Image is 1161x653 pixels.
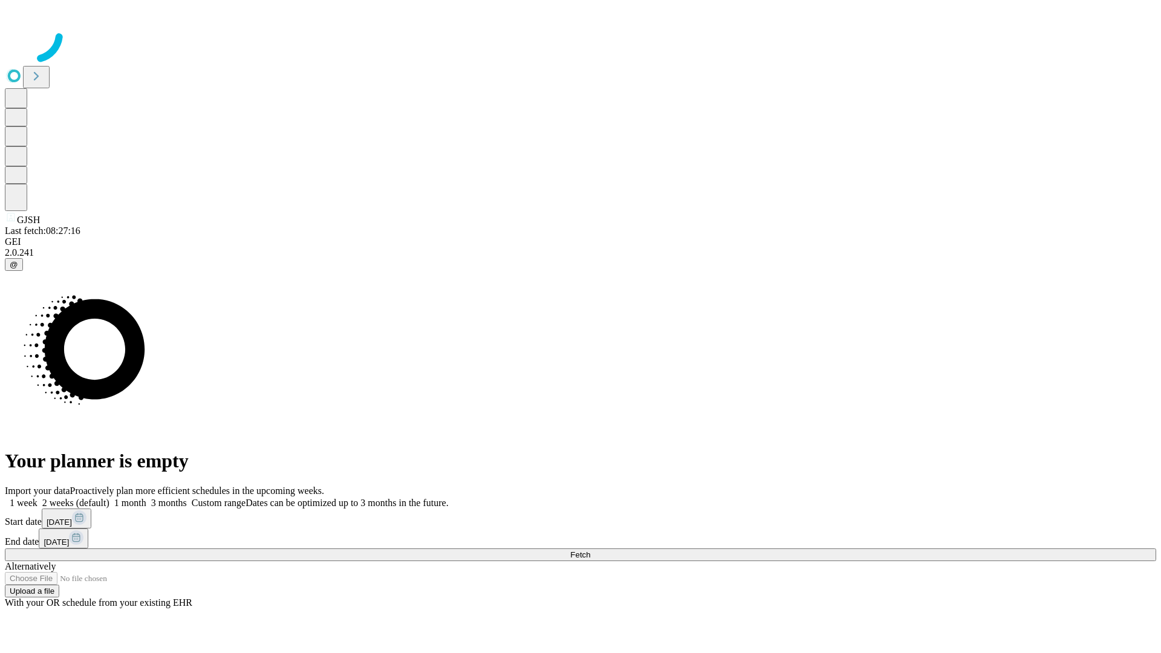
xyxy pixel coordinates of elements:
[570,550,590,559] span: Fetch
[5,508,1156,528] div: Start date
[42,498,109,508] span: 2 weeks (default)
[5,236,1156,247] div: GEI
[5,597,192,608] span: With your OR schedule from your existing EHR
[47,518,72,527] span: [DATE]
[114,498,146,508] span: 1 month
[44,538,69,547] span: [DATE]
[42,508,91,528] button: [DATE]
[151,498,187,508] span: 3 months
[192,498,246,508] span: Custom range
[10,498,37,508] span: 1 week
[70,486,324,496] span: Proactively plan more efficient schedules in the upcoming weeks.
[17,215,40,225] span: GJSH
[5,226,80,236] span: Last fetch: 08:27:16
[5,486,70,496] span: Import your data
[5,247,1156,258] div: 2.0.241
[5,258,23,271] button: @
[5,528,1156,548] div: End date
[5,561,56,571] span: Alternatively
[5,585,59,597] button: Upload a file
[5,450,1156,472] h1: Your planner is empty
[246,498,448,508] span: Dates can be optimized up to 3 months in the future.
[39,528,88,548] button: [DATE]
[5,548,1156,561] button: Fetch
[10,260,18,269] span: @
